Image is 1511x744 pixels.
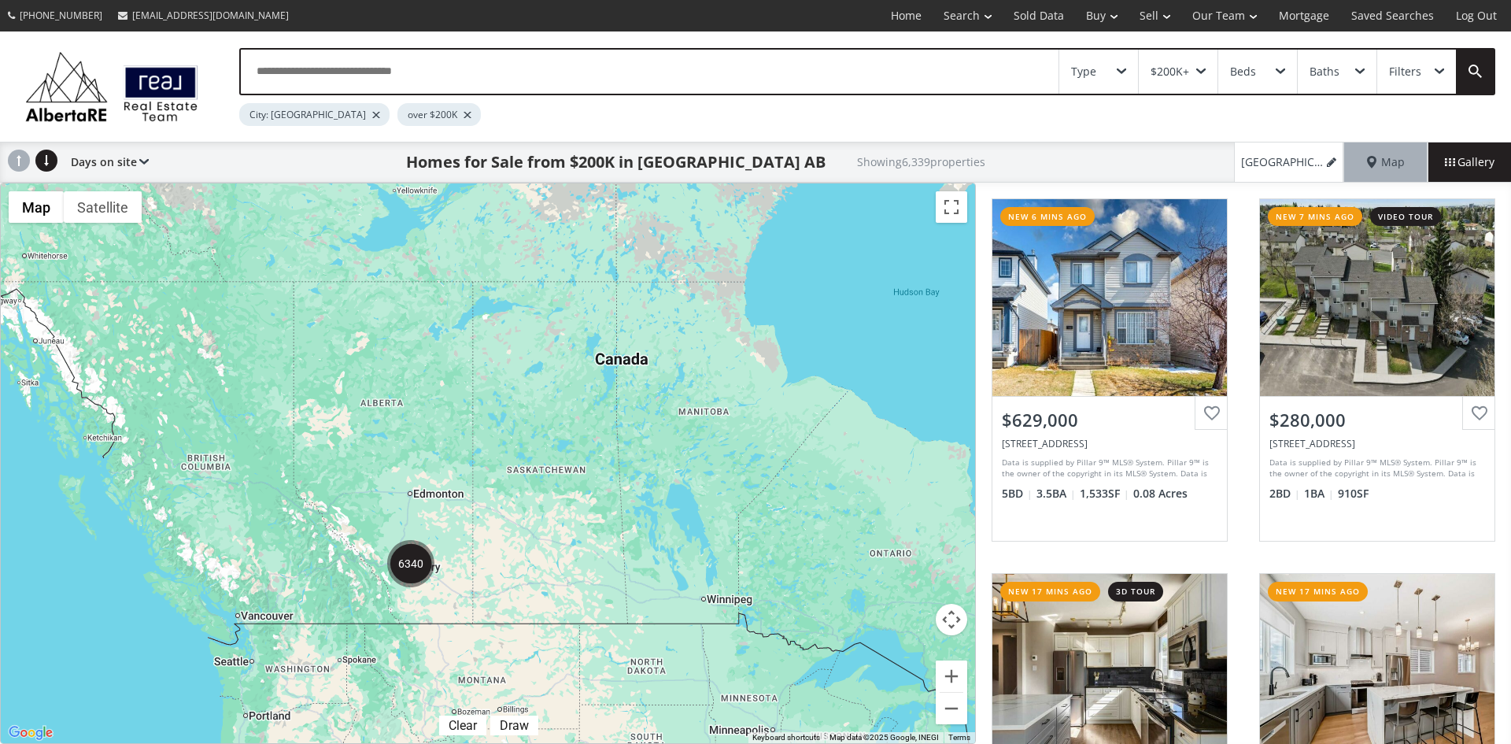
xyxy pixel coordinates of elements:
[1133,486,1188,502] span: 0.08 Acres
[936,604,967,635] button: Map camera controls
[439,718,486,733] div: Click to clear.
[1304,486,1334,502] span: 1 BA
[1269,486,1300,502] span: 2 BD
[490,718,538,733] div: Click to draw.
[976,183,1243,557] a: new 6 mins ago$629,000[STREET_ADDRESS]Data is supplied by Pillar 9™ MLS® System. Pillar 9™ is the...
[829,733,939,742] span: Map data ©2025 Google, INEGI
[17,47,206,126] img: Logo
[64,191,142,223] button: Show satellite imagery
[1428,143,1511,182] div: Gallery
[1002,408,1217,432] div: $629,000
[1338,486,1369,502] span: 910 SF
[1080,486,1129,502] span: 1,533 SF
[1389,66,1421,77] div: Filters
[1310,66,1339,77] div: Baths
[1230,66,1256,77] div: Beds
[63,143,149,182] div: Days on site
[1367,154,1405,170] span: Map
[5,723,57,743] img: Google
[1269,437,1485,450] div: 64 Whitnel Court NE #34, Calgary, AB T1Y 5E3
[1344,143,1428,182] div: Map
[857,156,985,168] h2: Showing 6,339 properties
[1151,66,1189,77] div: $200K+
[1071,66,1096,77] div: Type
[1243,183,1511,557] a: new 7 mins agovideo tour$280,000[STREET_ADDRESS]Data is supplied by Pillar 9™ MLS® System. Pillar...
[752,732,820,743] button: Keyboard shortcuts
[936,191,967,223] button: Toggle fullscreen view
[936,693,967,724] button: Zoom out
[9,191,64,223] button: Show street map
[1036,486,1076,502] span: 3.5 BA
[1241,154,1324,170] span: [GEOGRAPHIC_DATA], over $200K (1)
[1269,408,1485,432] div: $280,000
[1002,457,1214,480] div: Data is supplied by Pillar 9™ MLS® System. Pillar 9™ is the owner of the copyright in its MLS® Sy...
[397,103,481,126] div: over $200K
[1234,143,1344,182] a: [GEOGRAPHIC_DATA], over $200K (1)
[445,718,481,733] div: Clear
[948,733,970,742] a: Terms
[387,540,434,587] div: 6340
[1002,486,1033,502] span: 5 BD
[936,661,967,692] button: Zoom in
[5,723,57,743] a: Open this area in Google Maps (opens a new window)
[1002,437,1217,450] div: 84 Tarington Way NE, Calgary, AB T3J 4V9
[496,718,533,733] div: Draw
[1445,154,1494,170] span: Gallery
[239,103,390,126] div: City: [GEOGRAPHIC_DATA]
[1269,457,1481,480] div: Data is supplied by Pillar 9™ MLS® System. Pillar 9™ is the owner of the copyright in its MLS® Sy...
[132,9,289,22] span: [EMAIL_ADDRESS][DOMAIN_NAME]
[110,1,297,30] a: [EMAIL_ADDRESS][DOMAIN_NAME]
[406,151,826,173] h1: Homes for Sale from $200K in [GEOGRAPHIC_DATA] AB
[20,9,102,22] span: [PHONE_NUMBER]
